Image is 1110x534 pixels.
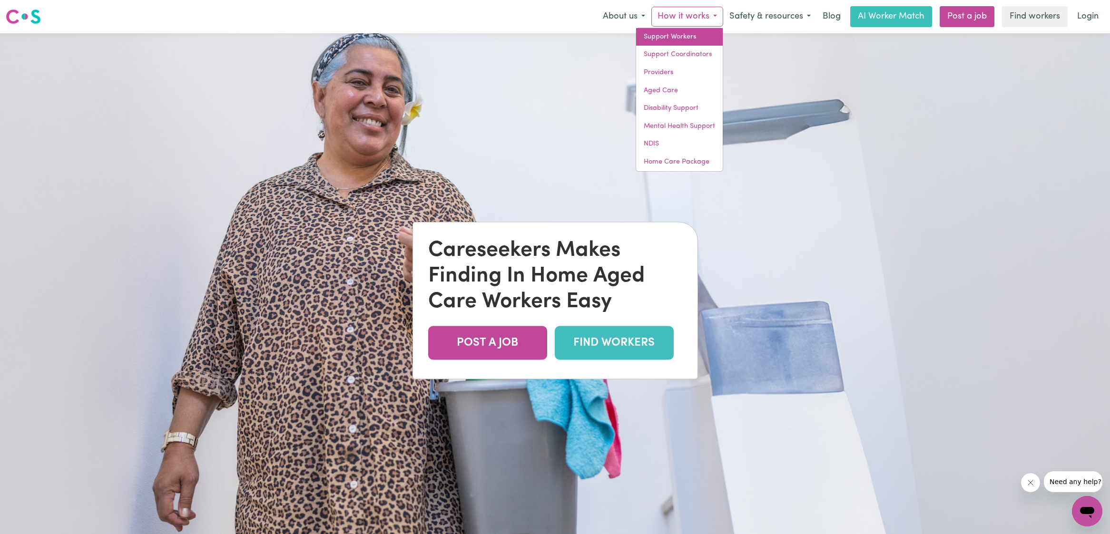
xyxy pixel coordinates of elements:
a: Support Workers [636,28,723,46]
a: Home Care Package [636,153,723,171]
div: Careseekers Makes Finding In Home Aged Care Workers Easy [428,237,682,314]
iframe: Close message [1021,473,1040,492]
button: About us [597,7,651,27]
a: Blog [817,6,846,27]
a: Post a job [940,6,994,27]
a: Disability Support [636,99,723,117]
a: Find workers [1002,6,1068,27]
a: Providers [636,64,723,82]
a: AI Worker Match [850,6,932,27]
a: POST A JOB [428,326,547,359]
a: NDIS [636,135,723,153]
a: Login [1071,6,1104,27]
a: FIND WORKERS [555,326,674,359]
a: Aged Care [636,82,723,100]
img: Careseekers logo [6,8,41,25]
button: How it works [651,7,723,27]
iframe: Message from company [1044,471,1102,492]
div: How it works [636,28,723,172]
button: Safety & resources [723,7,817,27]
a: Careseekers logo [6,6,41,28]
a: Mental Health Support [636,117,723,136]
iframe: Button to launch messaging window [1072,496,1102,526]
a: Support Coordinators [636,46,723,64]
